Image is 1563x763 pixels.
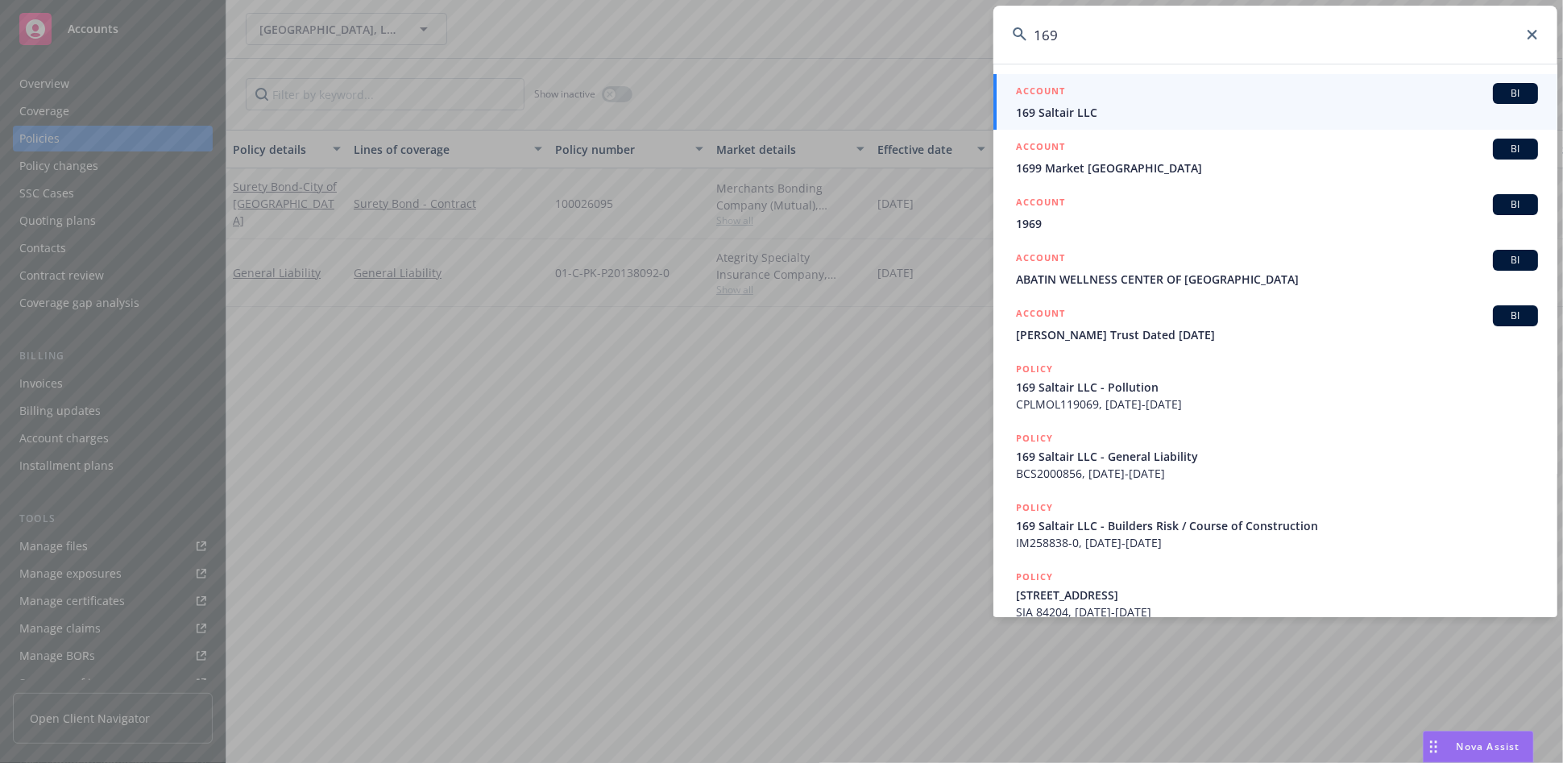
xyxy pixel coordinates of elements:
span: 169 Saltair LLC - General Liability [1016,448,1538,465]
span: BI [1499,197,1532,212]
span: BI [1499,86,1532,101]
h5: POLICY [1016,430,1053,446]
span: 169 Saltair LLC - Builders Risk / Course of Construction [1016,517,1538,534]
h5: ACCOUNT [1016,139,1065,158]
h5: ACCOUNT [1016,194,1065,214]
span: IM258838-0, [DATE]-[DATE] [1016,534,1538,551]
span: BI [1499,309,1532,323]
h5: POLICY [1016,500,1053,516]
h5: POLICY [1016,569,1053,585]
button: Nova Assist [1423,731,1534,763]
a: POLICY[STREET_ADDRESS]SIA 84204, [DATE]-[DATE] [993,560,1557,629]
a: ACCOUNTBI[PERSON_NAME] Trust Dated [DATE] [993,296,1557,352]
a: ACCOUNTBI1969 [993,185,1557,241]
span: SIA 84204, [DATE]-[DATE] [1016,603,1538,620]
span: [PERSON_NAME] Trust Dated [DATE] [1016,326,1538,343]
h5: POLICY [1016,361,1053,377]
span: Nova Assist [1457,740,1520,753]
div: Drag to move [1424,732,1444,762]
a: POLICY169 Saltair LLC - Builders Risk / Course of ConstructionIM258838-0, [DATE]-[DATE] [993,491,1557,560]
span: 169 Saltair LLC - Pollution [1016,379,1538,396]
a: ACCOUNTBI1699 Market [GEOGRAPHIC_DATA] [993,130,1557,185]
span: [STREET_ADDRESS] [1016,587,1538,603]
span: BI [1499,142,1532,156]
a: POLICY169 Saltair LLC - General LiabilityBCS2000856, [DATE]-[DATE] [993,421,1557,491]
span: 1699 Market [GEOGRAPHIC_DATA] [1016,160,1538,176]
span: ABATIN WELLNESS CENTER OF [GEOGRAPHIC_DATA] [1016,271,1538,288]
h5: ACCOUNT [1016,250,1065,269]
h5: ACCOUNT [1016,83,1065,102]
span: BCS2000856, [DATE]-[DATE] [1016,465,1538,482]
span: BI [1499,253,1532,267]
h5: ACCOUNT [1016,305,1065,325]
a: POLICY169 Saltair LLC - PollutionCPLMOL119069, [DATE]-[DATE] [993,352,1557,421]
input: Search... [993,6,1557,64]
span: 1969 [1016,215,1538,232]
span: CPLMOL119069, [DATE]-[DATE] [1016,396,1538,413]
a: ACCOUNTBIABATIN WELLNESS CENTER OF [GEOGRAPHIC_DATA] [993,241,1557,296]
a: ACCOUNTBI169 Saltair LLC [993,74,1557,130]
span: 169 Saltair LLC [1016,104,1538,121]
